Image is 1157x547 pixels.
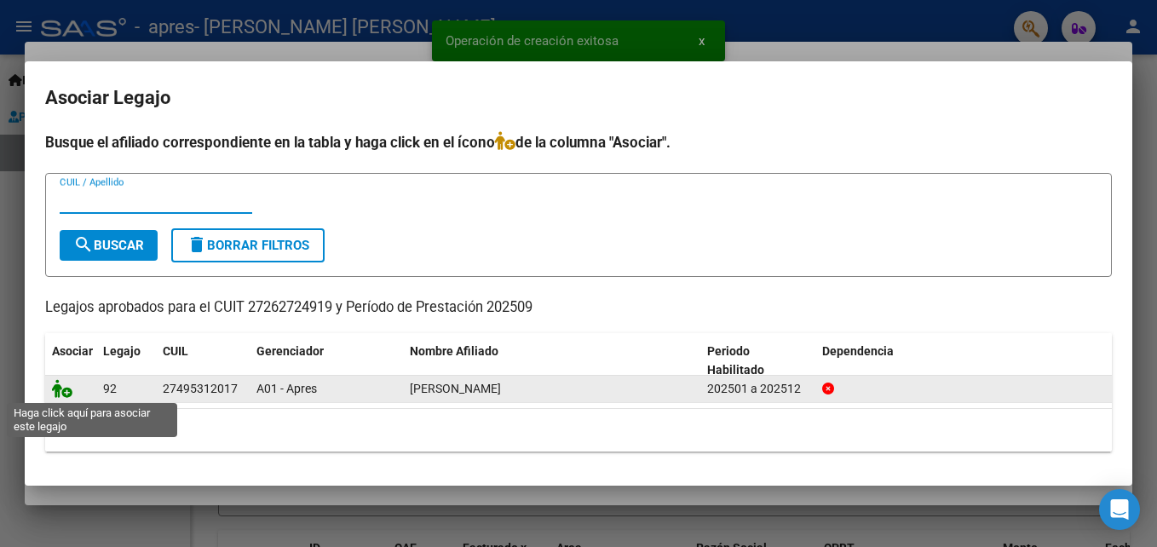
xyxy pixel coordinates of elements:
[96,333,156,389] datatable-header-cell: Legajo
[171,228,325,262] button: Borrar Filtros
[103,382,117,395] span: 92
[256,382,317,395] span: A01 - Apres
[103,344,141,358] span: Legajo
[250,333,403,389] datatable-header-cell: Gerenciador
[410,344,498,358] span: Nombre Afiliado
[45,409,1112,452] div: 1 registros
[187,238,309,253] span: Borrar Filtros
[163,344,188,358] span: CUIL
[822,344,894,358] span: Dependencia
[410,382,501,395] span: QUIROZ LARA BERENICE
[73,238,144,253] span: Buscar
[815,333,1113,389] datatable-header-cell: Dependencia
[45,131,1112,153] h4: Busque el afiliado correspondiente en la tabla y haga click en el ícono de la columna "Asociar".
[73,234,94,255] mat-icon: search
[45,297,1112,319] p: Legajos aprobados para el CUIT 27262724919 y Período de Prestación 202509
[403,333,700,389] datatable-header-cell: Nombre Afiliado
[60,230,158,261] button: Buscar
[1099,489,1140,530] div: Open Intercom Messenger
[52,344,93,358] span: Asociar
[156,333,250,389] datatable-header-cell: CUIL
[187,234,207,255] mat-icon: delete
[707,344,764,377] span: Periodo Habilitado
[45,82,1112,114] h2: Asociar Legajo
[700,333,815,389] datatable-header-cell: Periodo Habilitado
[256,344,324,358] span: Gerenciador
[163,379,238,399] div: 27495312017
[45,333,96,389] datatable-header-cell: Asociar
[707,379,809,399] div: 202501 a 202512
